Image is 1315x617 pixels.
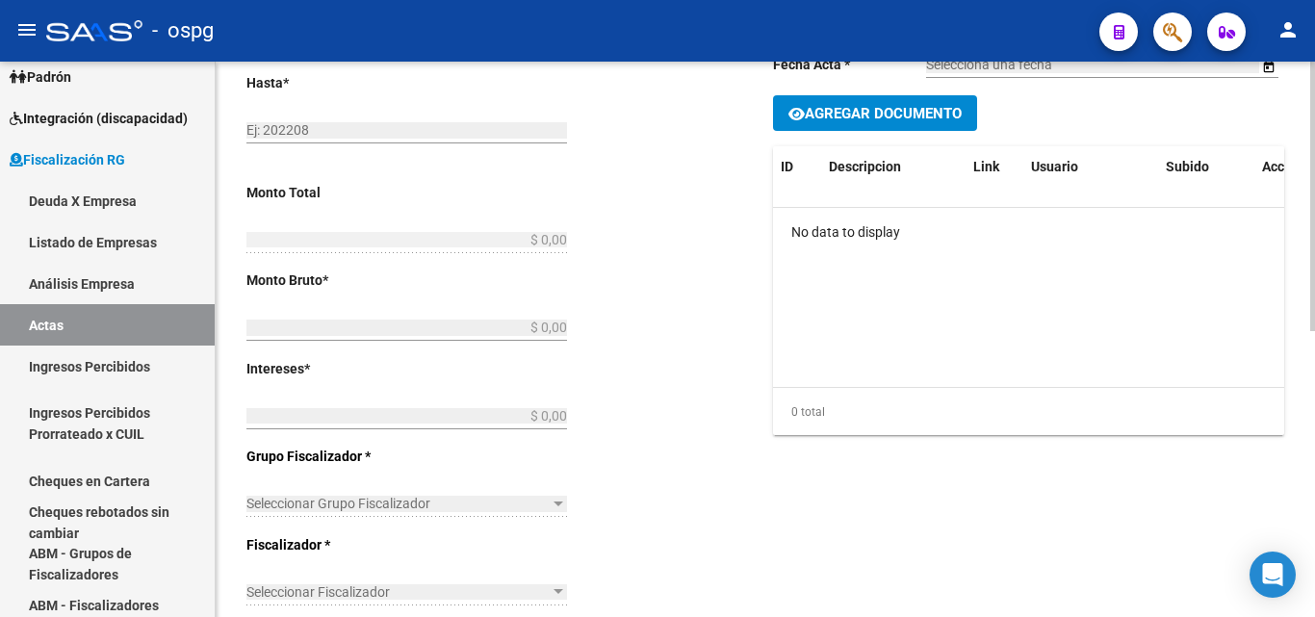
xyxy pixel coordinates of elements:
p: Fecha Acta * [773,54,926,75]
datatable-header-cell: Link [966,146,1023,188]
span: Usuario [1031,159,1078,174]
datatable-header-cell: Descripcion [821,146,966,188]
span: Subido [1166,159,1209,174]
div: No data to display [773,208,1284,256]
p: Hasta [246,72,392,93]
span: Accion [1262,159,1303,174]
datatable-header-cell: ID [773,146,821,188]
p: Fiscalizador * [246,534,392,555]
div: Open Intercom Messenger [1250,552,1296,598]
span: Seleccionar Grupo Fiscalizador [246,496,550,512]
span: Link [973,159,999,174]
span: Agregar Documento [805,105,962,122]
datatable-header-cell: Usuario [1023,146,1158,188]
mat-icon: menu [15,18,39,41]
span: Integración (discapacidad) [10,108,188,129]
span: Fiscalización RG [10,149,125,170]
button: Agregar Documento [773,95,977,131]
span: Padrón [10,66,71,88]
mat-icon: person [1276,18,1300,41]
span: Descripcion [829,159,901,174]
span: Seleccionar Fiscalizador [246,584,550,601]
p: Grupo Fiscalizador * [246,446,392,467]
div: 0 total [773,388,1284,436]
p: Intereses [246,358,392,379]
span: - ospg [152,10,214,52]
span: ID [781,159,793,174]
p: Monto Total [246,182,392,203]
datatable-header-cell: Subido [1158,146,1254,188]
p: Monto Bruto [246,270,392,291]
